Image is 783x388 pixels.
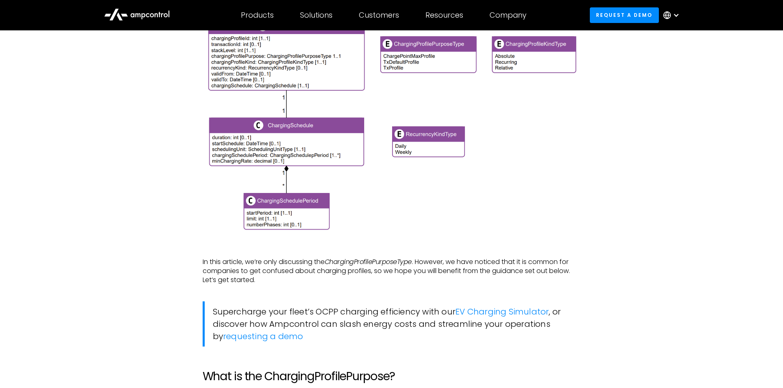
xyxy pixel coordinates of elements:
[223,331,303,342] a: requesting a demo
[203,370,581,383] h2: What is the ChargingProfilePurpose?
[490,11,527,20] div: Company
[425,11,463,20] div: Resources
[325,257,412,266] em: ChargingProfilePurposeType
[241,11,274,20] div: Products
[203,257,581,285] p: In this article, we’re only discussing the . However, we have noticed that it is common for compa...
[590,7,659,23] a: Request a demo
[359,11,399,20] div: Customers
[203,17,581,234] img: ChargingProfilePurposeType Ampcontrol
[300,11,333,20] div: Solutions
[203,301,581,347] blockquote: Supercharge your fleet’s OCPP charging efficiency with our , or discover how Ampcontrol can slash...
[455,306,549,317] a: EV Charging Simulator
